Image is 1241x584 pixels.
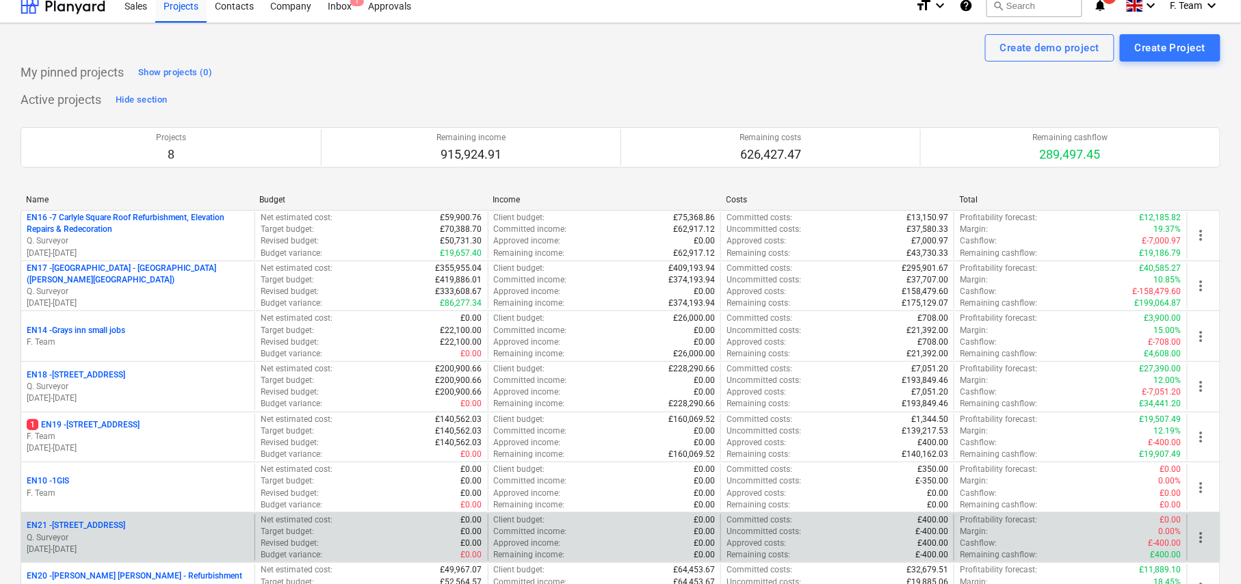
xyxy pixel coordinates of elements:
[138,65,212,81] div: Show projects (0)
[694,514,715,526] p: £0.00
[1145,313,1181,324] p: £3,900.00
[27,419,140,431] p: EN19 - [STREET_ADDRESS]
[1120,34,1220,62] button: Create Project
[261,499,322,511] p: Budget variance :
[261,212,332,224] p: Net estimated cost :
[27,297,249,309] p: [DATE] - [DATE]
[461,449,482,460] p: £0.00
[1160,499,1181,511] p: £0.00
[1160,464,1181,475] p: £0.00
[494,537,561,549] p: Approved income :
[727,514,792,526] p: Committed costs :
[261,464,332,475] p: Net estimated cost :
[1193,429,1210,445] span: more_vert
[902,263,948,274] p: £295,901.67
[441,325,482,336] p: £22,100.00
[494,297,565,309] p: Remaining income :
[27,419,38,430] span: 1
[902,398,948,410] p: £193,849.46
[960,224,988,235] p: Margin :
[1140,248,1181,259] p: £19,186.79
[727,195,949,204] div: Costs
[1140,449,1181,460] p: £19,907.49
[668,363,715,375] p: £228,290.66
[917,336,948,348] p: £708.00
[261,363,332,375] p: Net estimated cost :
[694,336,715,348] p: £0.00
[727,325,801,336] p: Uncommitted costs :
[917,537,948,549] p: £400.00
[27,263,249,286] p: EN17 - [GEOGRAPHIC_DATA] - [GEOGRAPHIC_DATA] ([PERSON_NAME][GEOGRAPHIC_DATA])
[694,425,715,437] p: £0.00
[960,297,1037,309] p: Remaining cashflow :
[1033,132,1108,144] p: Remaining cashflow
[668,414,715,425] p: £160,069.52
[673,224,715,235] p: £62,917.12
[906,212,948,224] p: £13,150.97
[960,499,1037,511] p: Remaining cashflow :
[112,89,170,111] button: Hide section
[727,464,792,475] p: Committed costs :
[27,212,249,259] div: EN16 -7 Carlyle Square Roof Refurbishment, Elevation Repairs & RedecorationQ. Surveyor[DATE]-[DATE]
[911,414,948,425] p: £1,344.50
[694,375,715,386] p: £0.00
[261,526,314,537] p: Target budget :
[261,437,319,449] p: Revised budget :
[668,263,715,274] p: £409,193.94
[917,313,948,324] p: £708.00
[960,526,988,537] p: Margin :
[727,235,786,247] p: Approved costs :
[1140,212,1181,224] p: £12,185.82
[494,263,545,274] p: Client budget :
[27,235,249,247] p: Q. Surveyor
[1154,375,1181,386] p: 12.00%
[27,475,69,487] p: EN10 - 1GIS
[915,526,948,537] p: £-400.00
[261,488,319,499] p: Revised budget :
[668,274,715,286] p: £374,193.94
[494,514,545,526] p: Client budget :
[1159,475,1181,487] p: 0.00%
[694,549,715,561] p: £0.00
[441,212,482,224] p: £59,900.76
[441,235,482,247] p: £50,731.30
[727,549,790,561] p: Remaining costs :
[27,431,249,442] p: F. Team
[694,464,715,475] p: £0.00
[727,386,786,398] p: Approved costs :
[960,475,988,487] p: Margin :
[1140,414,1181,425] p: £19,507.49
[694,475,715,487] p: £0.00
[960,488,997,499] p: Cashflow :
[461,348,482,360] p: £0.00
[927,499,948,511] p: £0.00
[740,132,802,144] p: Remaining costs
[494,224,567,235] p: Committed income :
[727,414,792,425] p: Committed costs :
[1154,425,1181,437] p: 12.19%
[727,449,790,460] p: Remaining costs :
[461,464,482,475] p: £0.00
[261,449,322,460] p: Budget variance :
[494,475,567,487] p: Committed income :
[694,235,715,247] p: £0.00
[1142,235,1181,247] p: £-7,000.97
[902,286,948,297] p: £158,479.60
[494,325,567,336] p: Committed income :
[436,425,482,437] p: £140,562.03
[261,274,314,286] p: Target budget :
[27,544,249,555] p: [DATE] - [DATE]
[960,449,1037,460] p: Remaining cashflow :
[261,224,314,235] p: Target budget :
[673,313,715,324] p: £26,000.00
[960,425,988,437] p: Margin :
[727,526,801,537] p: Uncommitted costs :
[673,348,715,360] p: £26,000.00
[461,537,482,549] p: £0.00
[911,363,948,375] p: £7,051.20
[494,336,561,348] p: Approved income :
[1154,274,1181,286] p: 10.85%
[960,375,988,386] p: Margin :
[1149,537,1181,549] p: £-400.00
[694,386,715,398] p: £0.00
